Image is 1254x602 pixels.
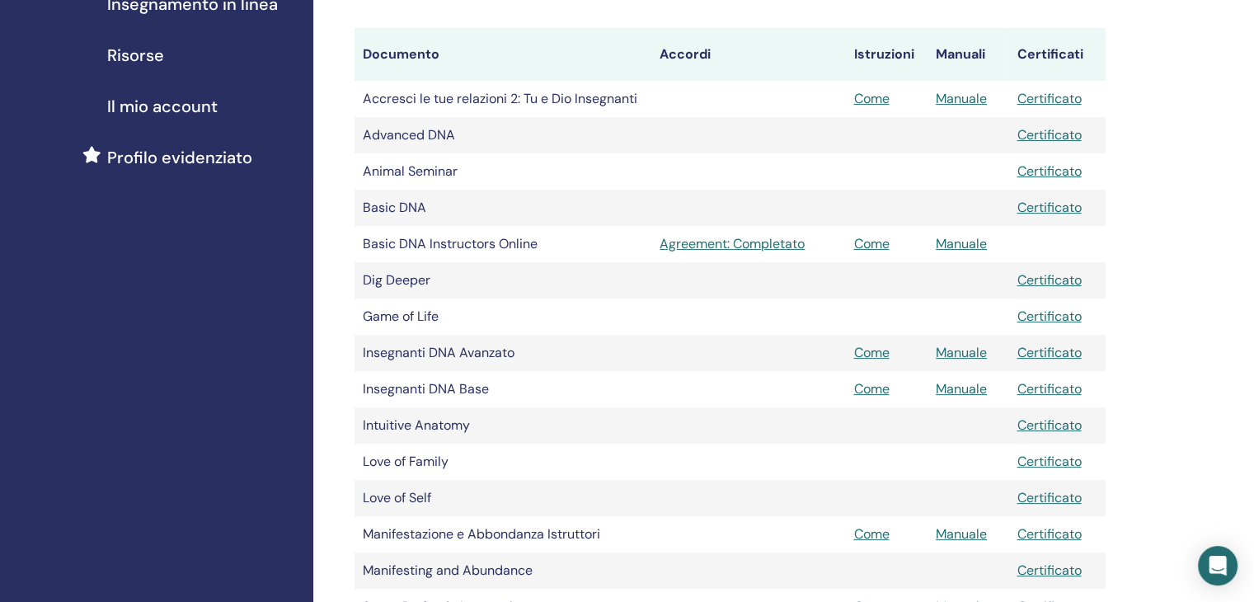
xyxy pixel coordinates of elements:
[1017,162,1081,180] a: Certificato
[936,90,987,107] a: Manuale
[1198,546,1238,586] div: Open Intercom Messenger
[853,380,889,397] a: Come
[107,145,252,170] span: Profilo evidenziato
[355,117,651,153] td: Advanced DNA
[928,28,1008,81] th: Manuali
[1017,489,1081,506] a: Certificato
[355,226,651,262] td: Basic DNA Instructors Online
[355,153,651,190] td: Animal Seminar
[355,299,651,335] td: Game of Life
[845,28,928,81] th: Istruzioni
[1017,90,1081,107] a: Certificato
[651,28,845,81] th: Accordi
[1017,271,1081,289] a: Certificato
[355,553,651,589] td: Manifesting and Abundance
[1008,28,1106,81] th: Certificati
[936,344,987,361] a: Manuale
[355,28,651,81] th: Documento
[853,525,889,543] a: Come
[1017,562,1081,579] a: Certificato
[936,525,987,543] a: Manuale
[355,480,651,516] td: Love of Self
[1017,199,1081,216] a: Certificato
[936,235,987,252] a: Manuale
[1017,126,1081,143] a: Certificato
[355,81,651,117] td: Accresci le tue relazioni 2: Tu e Dio Insegnanti
[107,94,218,119] span: Il mio account
[853,90,889,107] a: Come
[853,235,889,252] a: Come
[107,43,164,68] span: Risorse
[1017,453,1081,470] a: Certificato
[355,444,651,480] td: Love of Family
[1017,308,1081,325] a: Certificato
[355,516,651,553] td: Manifestazione e Abbondanza Istruttori
[355,262,651,299] td: Dig Deeper
[355,371,651,407] td: Insegnanti DNA Base
[936,380,987,397] a: Manuale
[660,234,837,254] a: Agreement: Completato
[1017,344,1081,361] a: Certificato
[1017,416,1081,434] a: Certificato
[1017,525,1081,543] a: Certificato
[355,335,651,371] td: Insegnanti DNA Avanzato
[853,344,889,361] a: Come
[355,407,651,444] td: Intuitive Anatomy
[1017,380,1081,397] a: Certificato
[355,190,651,226] td: Basic DNA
